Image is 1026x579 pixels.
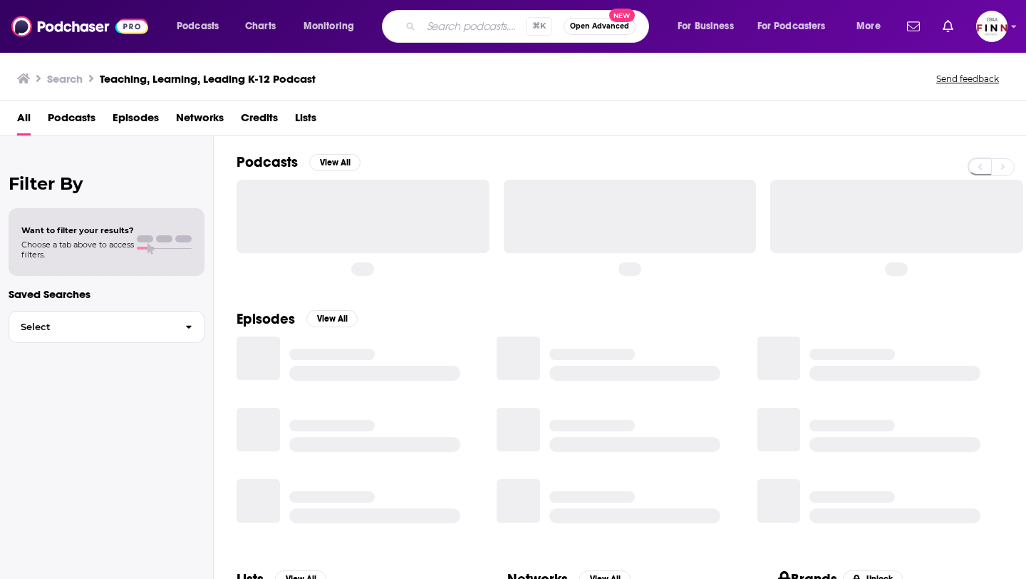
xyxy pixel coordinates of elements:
[748,15,846,38] button: open menu
[976,11,1007,42] img: User Profile
[976,11,1007,42] span: Logged in as FINNMadison
[294,15,373,38] button: open menu
[932,73,1003,85] button: Send feedback
[21,225,134,235] span: Want to filter your results?
[176,106,224,135] a: Networks
[237,153,361,171] a: PodcastsView All
[570,23,629,30] span: Open Advanced
[236,15,284,38] a: Charts
[526,17,552,36] span: ⌘ K
[846,15,898,38] button: open menu
[309,154,361,171] button: View All
[304,16,354,36] span: Monitoring
[9,287,204,301] p: Saved Searches
[237,153,298,171] h2: Podcasts
[937,14,959,39] a: Show notifications dropdown
[9,173,204,194] h2: Filter By
[47,72,83,86] h3: Search
[678,16,734,36] span: For Business
[395,10,663,43] div: Search podcasts, credits, & more...
[177,16,219,36] span: Podcasts
[241,106,278,135] a: Credits
[757,16,826,36] span: For Podcasters
[237,310,358,328] a: EpisodesView All
[668,15,752,38] button: open menu
[237,310,295,328] h2: Episodes
[113,106,159,135] a: Episodes
[295,106,316,135] a: Lists
[17,106,31,135] a: All
[21,240,134,260] span: Choose a tab above to access filters.
[100,72,316,86] h3: Teaching, Learning, Leading K-12 Podcast
[901,14,926,39] a: Show notifications dropdown
[9,322,174,332] span: Select
[976,11,1007,42] button: Show profile menu
[9,311,204,343] button: Select
[11,13,148,40] img: Podchaser - Follow, Share and Rate Podcasts
[564,18,636,35] button: Open AdvancedNew
[306,310,358,327] button: View All
[856,16,881,36] span: More
[609,9,635,22] span: New
[421,15,526,38] input: Search podcasts, credits, & more...
[167,15,237,38] button: open menu
[245,16,276,36] span: Charts
[48,106,95,135] a: Podcasts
